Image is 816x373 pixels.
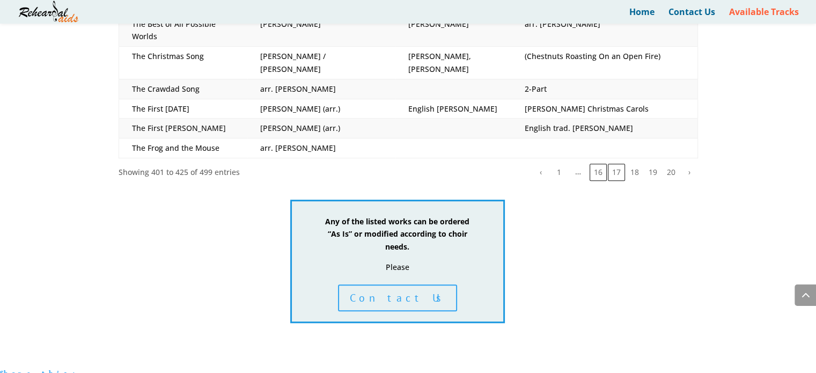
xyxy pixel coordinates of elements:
[681,164,698,181] button: Next
[247,79,395,99] td: arr. [PERSON_NAME]
[629,8,655,24] a: Home
[119,166,240,179] div: Showing 401 to 425 of 499 entries
[663,164,680,181] button: 20
[119,99,247,119] td: The First [DATE]
[119,138,247,158] td: The Frog and the Mouse
[395,47,512,79] td: [PERSON_NAME], [PERSON_NAME]
[119,119,247,138] td: The First [PERSON_NAME]
[512,119,697,138] td: English trad. [PERSON_NAME]
[247,14,395,47] td: [PERSON_NAME]
[324,261,471,274] p: Please
[626,164,643,181] button: 18
[338,284,457,311] a: Contact Us
[531,164,698,181] nav: pagination
[512,99,697,119] td: [PERSON_NAME] Christmas Carols
[608,164,625,181] button: 17
[119,14,247,47] td: The Best of All Possible Worlds
[247,47,395,79] td: [PERSON_NAME] / [PERSON_NAME]
[644,164,661,181] button: 19
[668,8,715,24] a: Contact Us
[512,14,697,47] td: arr. [PERSON_NAME]
[550,164,568,181] button: 1
[119,47,247,79] td: The Christmas Song
[247,99,395,119] td: [PERSON_NAME] (arr.)
[247,119,395,138] td: [PERSON_NAME] (arr.)
[325,216,469,252] strong: Any of the listed works can be ordered “As Is” or modified according to choir needs.
[512,79,697,99] td: 2-Part
[512,47,697,79] td: (Chestnuts Roasting On an Open Fire)
[729,8,799,24] a: Available Tracks
[395,99,512,119] td: English [PERSON_NAME]
[247,138,395,158] td: arr. [PERSON_NAME]
[395,14,512,47] td: [PERSON_NAME]
[119,79,247,99] td: The Crawdad Song
[590,164,607,181] button: 16
[568,166,589,177] span: …
[532,164,549,181] button: Previous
